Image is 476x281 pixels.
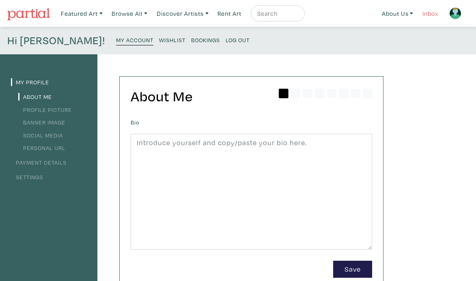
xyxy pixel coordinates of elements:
[159,36,185,44] small: Wishlist
[378,5,417,22] a: About Us
[226,34,250,45] a: Log Out
[226,36,250,44] small: Log Out
[57,5,106,22] a: Featured Art
[11,78,49,86] a: My Profile
[116,34,153,45] a: My Account
[18,118,65,126] a: Banner Image
[18,106,72,114] a: Profile Picture
[419,5,442,22] a: Inbox
[108,5,151,22] a: Browse All
[7,34,105,47] h4: Hi [PERSON_NAME]!
[153,5,212,22] a: Discover Artists
[256,9,297,19] input: Search
[11,159,67,166] a: Payment Details
[18,144,65,152] a: Personal URL
[159,34,185,45] a: Wishlist
[191,36,220,44] small: Bookings
[116,36,153,44] small: My Account
[449,7,461,19] img: avatar.png
[11,173,43,181] a: Settings
[18,93,52,101] a: About Me
[131,88,372,105] h2: About Me
[131,118,140,127] label: Bio
[333,261,372,278] button: Save
[214,5,245,22] a: Rent Art
[18,131,63,139] a: Social Media
[191,34,220,45] a: Bookings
